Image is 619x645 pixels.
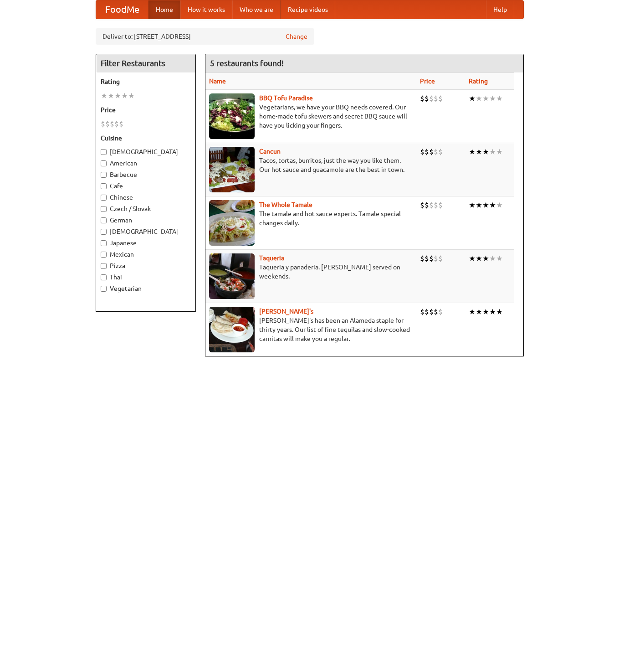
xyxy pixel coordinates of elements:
a: Rating [469,77,488,85]
a: Who we are [232,0,281,19]
img: pedros.jpg [209,307,255,352]
input: Thai [101,274,107,280]
li: $ [438,200,443,210]
li: $ [420,307,425,317]
li: $ [101,119,105,129]
input: Czech / Slovak [101,206,107,212]
li: $ [429,253,434,263]
li: $ [438,93,443,103]
li: ★ [476,253,482,263]
li: ★ [496,307,503,317]
a: Name [209,77,226,85]
li: ★ [476,93,482,103]
li: $ [429,93,434,103]
li: $ [438,307,443,317]
li: $ [438,253,443,263]
li: ★ [469,147,476,157]
label: Czech / Slovak [101,204,191,213]
li: ★ [489,93,496,103]
li: $ [119,119,123,129]
h5: Rating [101,77,191,86]
img: tofuparadise.jpg [209,93,255,139]
li: ★ [114,91,121,101]
li: ★ [482,200,489,210]
label: Chinese [101,193,191,202]
li: ★ [476,200,482,210]
label: Thai [101,273,191,282]
p: Vegetarians, we have your BBQ needs covered. Our home-made tofu skewers and secret BBQ sauce will... [209,103,413,130]
li: $ [429,200,434,210]
li: ★ [469,307,476,317]
a: Change [286,32,307,41]
a: [PERSON_NAME]'s [259,308,313,315]
p: Taqueria y panaderia. [PERSON_NAME] served on weekends. [209,263,413,281]
li: ★ [482,253,489,263]
input: German [101,217,107,223]
a: Recipe videos [281,0,335,19]
li: $ [434,200,438,210]
li: ★ [489,253,496,263]
a: Price [420,77,435,85]
input: Cafe [101,183,107,189]
label: [DEMOGRAPHIC_DATA] [101,227,191,236]
ng-pluralize: 5 restaurants found! [210,59,284,67]
input: Vegetarian [101,286,107,292]
li: $ [420,200,425,210]
input: American [101,160,107,166]
input: Barbecue [101,172,107,178]
p: The tamale and hot sauce experts. Tamale special changes daily. [209,209,413,227]
input: Japanese [101,240,107,246]
label: Cafe [101,181,191,191]
li: ★ [469,93,476,103]
a: FoodMe [96,0,148,19]
a: Home [148,0,180,19]
input: Mexican [101,252,107,258]
li: $ [420,93,425,103]
img: cancun.jpg [209,147,255,192]
b: BBQ Tofu Paradise [259,94,313,102]
li: $ [425,200,429,210]
li: $ [425,307,429,317]
li: $ [434,93,438,103]
h5: Price [101,105,191,114]
li: $ [429,307,434,317]
a: Taqueria [259,254,284,262]
input: [DEMOGRAPHIC_DATA] [101,229,107,235]
a: The Whole Tamale [259,201,312,208]
label: Barbecue [101,170,191,179]
p: Tacos, tortas, burritos, just the way you like them. Our hot sauce and guacamole are the best in ... [209,156,413,174]
label: Pizza [101,261,191,270]
li: $ [420,147,425,157]
label: [DEMOGRAPHIC_DATA] [101,147,191,156]
input: [DEMOGRAPHIC_DATA] [101,149,107,155]
h5: Cuisine [101,134,191,143]
li: $ [434,147,438,157]
li: $ [110,119,114,129]
li: ★ [128,91,135,101]
a: How it works [180,0,232,19]
li: ★ [107,91,114,101]
img: taqueria.jpg [209,253,255,299]
li: ★ [121,91,128,101]
li: $ [425,147,429,157]
h4: Filter Restaurants [96,54,195,72]
li: $ [438,147,443,157]
li: $ [105,119,110,129]
li: ★ [489,147,496,157]
li: ★ [482,307,489,317]
li: ★ [101,91,107,101]
li: ★ [496,253,503,263]
label: American [101,159,191,168]
li: $ [434,253,438,263]
li: ★ [476,307,482,317]
li: ★ [496,200,503,210]
a: Cancun [259,148,281,155]
li: $ [114,119,119,129]
li: $ [425,93,429,103]
li: $ [434,307,438,317]
li: ★ [482,93,489,103]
